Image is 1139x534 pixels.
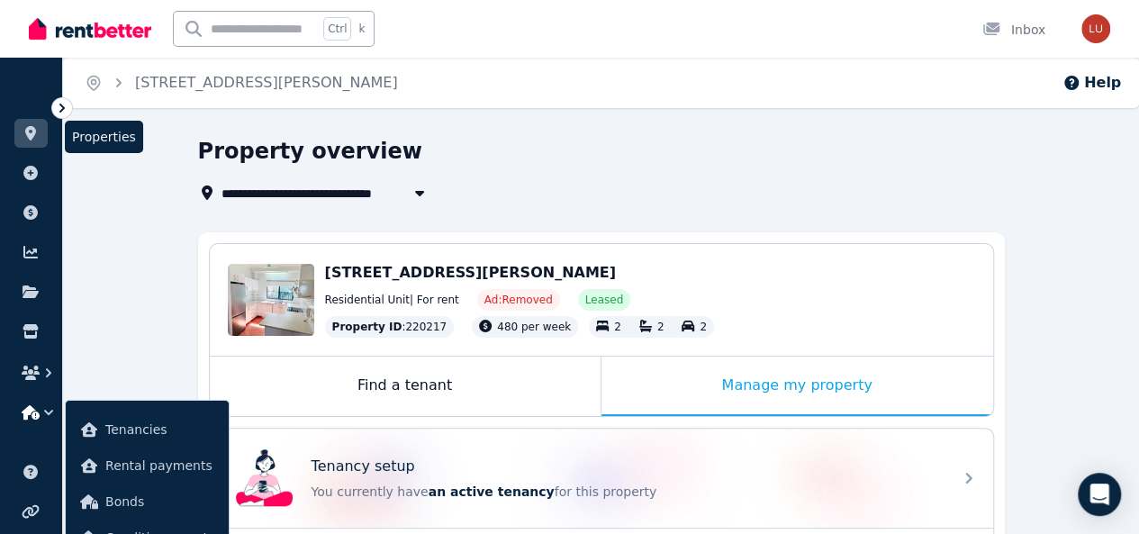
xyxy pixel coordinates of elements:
div: : 220217 [325,316,455,338]
span: 2 [614,321,621,333]
a: Tenancies [73,412,221,448]
span: Tenancies [105,419,214,440]
span: Properties [65,121,143,153]
span: an active tenancy [429,484,555,499]
span: Rental payments [105,455,214,476]
img: RentBetter [29,15,151,42]
h1: Property overview [198,137,422,166]
span: Bonds [105,491,214,512]
span: Ad: Removed [484,293,553,307]
span: 480 per week [497,321,571,333]
button: Help [1062,72,1121,94]
div: Open Intercom Messenger [1078,473,1121,516]
a: [STREET_ADDRESS][PERSON_NAME] [135,74,398,91]
a: Bonds [73,484,221,520]
span: 2 [700,321,707,333]
p: Tenancy setup [312,456,415,477]
div: Find a tenant [210,357,601,416]
span: Leased [585,293,623,307]
span: Property ID [332,320,402,334]
span: k [358,22,365,36]
a: Rental payments [73,448,221,484]
span: Ctrl [323,17,351,41]
span: 2 [657,321,664,333]
img: Lucy [1081,14,1110,43]
img: Tenancy setup [236,449,294,507]
p: You currently have for this property [312,483,942,501]
span: [STREET_ADDRESS][PERSON_NAME] [325,264,616,281]
div: Inbox [982,21,1045,39]
div: Manage my property [601,357,993,416]
a: Tenancy setupTenancy setupYou currently havean active tenancyfor this property [210,429,993,528]
span: Residential Unit | For rent [325,293,459,307]
nav: Breadcrumb [63,58,420,108]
